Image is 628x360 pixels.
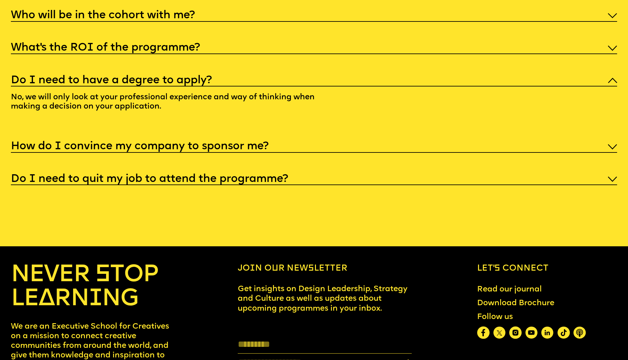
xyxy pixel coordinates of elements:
[11,264,172,311] h4: NEVER STOP LEARNING
[473,294,558,313] a: Download Brochure
[11,86,325,120] p: No, we will only look at your professional experience and way of thinking when making a decision ...
[477,313,586,322] div: Follow us
[11,12,195,19] h5: Who will be in the cohort with me?
[473,281,546,299] a: Read our journal
[238,264,412,274] h6: Join our newsletter
[238,284,412,313] p: Get insights on Design Leadership, Strategy and Culture as well as updates about upcoming program...
[477,264,617,274] h6: Let’s connect
[11,176,288,183] h5: Do I need to quit my job to attend the programme?
[11,143,269,150] h5: How do I convince my company to sponsor me?
[11,78,212,84] h5: Do I need to have a degree to apply?
[11,45,200,51] h5: What’s the ROI of the programme?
